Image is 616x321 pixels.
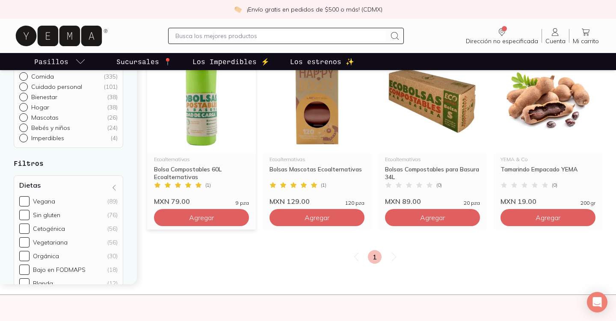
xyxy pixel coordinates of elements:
span: MXN 129.00 [269,197,310,206]
span: ( 0 ) [552,183,557,188]
a: Cuenta [542,27,569,45]
h4: Dietas [19,181,41,189]
p: Cuidado personal [31,83,82,91]
div: ( 335 ) [104,73,118,80]
img: Bolsas Compostables para Basura 20L [378,48,487,153]
div: (30) [107,252,118,260]
a: Los estrenos ✨ [288,53,356,70]
span: Mi carrito [573,37,599,45]
span: ( 1 ) [205,183,211,188]
span: 9 pza [236,200,249,206]
div: Ecoalternativas [269,157,364,162]
input: Vegana(89) [19,196,30,206]
div: (56) [107,239,118,246]
button: Agregar [500,209,595,226]
button: Agregar [269,209,364,226]
p: Bienestar [31,93,57,101]
div: ( 38 ) [107,103,118,111]
div: Vegetariana [33,239,68,246]
p: ¡Envío gratis en pedidos de $500 o más! (CDMX) [247,5,382,14]
p: Bebés y niños [31,124,70,132]
input: Bajo en FODMAPS(18) [19,265,30,275]
div: ( 101 ) [104,83,118,91]
div: Ecoalternativas [154,157,249,162]
div: (89) [107,197,118,205]
a: Dirección no especificada [462,27,542,45]
span: ( 1 ) [321,183,326,188]
span: Dirección no especificada [466,37,538,45]
div: ( 4 ) [110,134,118,142]
span: Agregar [536,213,560,222]
input: Blanda(12) [19,278,30,289]
span: ( 0 ) [436,183,442,188]
a: 1 [368,250,382,264]
div: Open Intercom Messenger [587,292,607,312]
div: ( 24 ) [107,124,118,132]
div: Bolsa Compostables 60L Ecoalternativas [154,165,249,181]
input: Cetogénica(56) [19,224,30,234]
div: Vegana [33,197,55,205]
span: 120 pza [345,200,364,206]
a: Bolsas Compostables para Basura 20LEcoalternativasBolsas Compostables para Basura 34L(0)MXN 89.00... [378,48,487,206]
a: Los Imperdibles ⚡️ [191,53,271,70]
div: ( 26 ) [107,114,118,121]
div: Sin gluten [33,211,60,219]
div: Dietas [14,175,123,297]
div: (12) [107,280,118,287]
span: 20 pza [464,200,480,206]
a: Sucursales 📍 [115,53,174,70]
div: Bajo en FODMAPS [33,266,86,274]
div: Orgánica [33,252,59,260]
p: Sucursales 📍 [116,56,172,67]
span: MXN 19.00 [500,197,536,206]
p: Los estrenos ✨ [290,56,354,67]
a: pasillo-todos-link [33,53,87,70]
p: Pasillos [34,56,68,67]
a: Bolsa Mascotas EcoalternativasEcoalternativasBolsas Mascotas Ecoalternativas(1)MXN 129.00120 pza [263,48,371,206]
input: Vegetariana(56) [19,237,30,247]
span: Agregar [420,213,445,222]
img: check [234,6,242,13]
p: Mascotas [31,114,59,121]
button: Agregar [385,209,480,226]
button: Agregar [154,209,249,226]
span: MXN 79.00 [154,197,190,206]
p: Imperdibles [31,134,64,142]
div: Bolsas Mascotas Ecoalternativas [269,165,364,181]
a: Bolsa Compostables 60L EcoalternativasEcoalternativasBolsa Compostables 60L Ecoalternativas(1)MXN... [147,48,256,206]
div: Blanda [33,280,53,287]
a: Tamarindo BolsaYEMA & CoTamarindo Empacado YEMA(0)MXN 19.00200 gr [494,48,602,206]
span: Agregar [305,213,329,222]
span: Agregar [189,213,214,222]
div: Cetogénica [33,225,65,233]
div: (18) [107,266,118,274]
div: (56) [107,225,118,233]
span: 200 gr [580,200,595,206]
input: Orgánica(30) [19,251,30,261]
div: Bolsas Compostables para Basura 34L [385,165,480,181]
p: Los Imperdibles ⚡️ [192,56,269,67]
div: YEMA & Co [500,157,595,162]
span: Cuenta [545,37,566,45]
input: Sin gluten(76) [19,210,30,220]
div: Ecoalternativas [385,157,480,162]
div: Tamarindo Empacado YEMA [500,165,595,181]
div: (76) [107,211,118,219]
img: Bolsa Compostables 60L Ecoalternativas [147,48,256,153]
p: Hogar [31,103,49,111]
span: MXN 89.00 [385,197,421,206]
img: Tamarindo Bolsa [494,48,602,153]
img: Bolsa Mascotas Ecoalternativas [263,48,371,153]
strong: Filtros [14,159,44,167]
p: Comida [31,73,54,80]
a: Mi carrito [569,27,602,45]
div: ( 38 ) [107,93,118,101]
input: Busca los mejores productos [175,31,386,41]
